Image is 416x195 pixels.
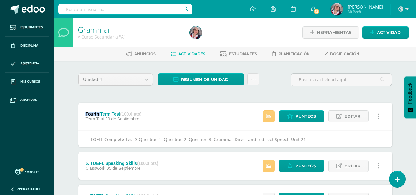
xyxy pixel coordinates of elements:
a: Estudiantes [220,49,257,59]
img: d15f609fbe877e890c67bc9977e491b7.png [190,26,202,39]
span: Estudiantes [229,51,257,56]
span: Herramientas [317,27,351,38]
a: Disciplina [5,37,49,55]
a: Grammar [78,24,111,35]
a: Anuncios [126,49,156,59]
a: Unidad 4 [79,74,153,85]
span: Actividades [178,51,205,56]
a: Punteos [279,110,324,122]
a: Mis cursos [5,73,49,91]
span: Classwork [85,166,105,171]
a: Punteos [279,160,324,172]
span: Dosificación [330,51,359,56]
a: Actividades [171,49,205,59]
a: Asistencia [5,55,49,73]
div: 5. TOEFL Speaking Skills [85,161,158,166]
span: Editar [345,160,361,172]
span: Estudiantes [20,25,43,30]
span: Planificación [278,51,310,56]
span: Archivos [20,97,37,102]
span: Punteos [295,160,316,172]
span: Cerrar panel [17,187,41,191]
span: Mis cursos [20,79,40,84]
span: Disciplina [20,43,38,48]
button: Feedback - Mostrar encuesta [404,76,416,118]
input: Busca un usuario... [58,4,192,14]
h1: Grammar [78,25,182,34]
span: Feedback [407,83,413,104]
span: Anuncios [134,51,156,56]
a: Soporte [7,167,47,176]
a: Planificación [272,49,310,59]
a: Herramientas [302,26,359,39]
strong: (100.0 pts) [120,112,141,116]
span: Mi Perfil [348,9,383,14]
div: Fourth Term Test [85,112,141,116]
div: V Curso Secundaria 'A' [78,34,182,40]
img: d15f609fbe877e890c67bc9977e491b7.png [331,3,343,15]
span: Punteos [295,111,316,122]
a: Resumen de unidad [158,73,244,85]
span: 30 de Septiembre [105,116,139,121]
input: Busca la actividad aquí... [291,74,392,86]
span: Term Test [85,116,104,121]
strong: (100.0 pts) [137,161,158,166]
span: Resumen de unidad [181,74,228,85]
span: 05 de Septiembre [107,166,141,171]
a: Estudiantes [5,18,49,37]
span: 12 [313,8,320,15]
span: Unidad 4 [83,74,136,85]
a: Dosificación [325,49,359,59]
span: Soporte [25,170,39,174]
span: Asistencia [20,61,39,66]
div: TOEFL Complete Test 3 Question 1, Question 2, Question 3. Grammar Direct and Indirect Speech Unit 21 [78,130,392,147]
span: Editar [345,111,361,122]
span: [PERSON_NAME] [348,4,383,10]
span: Actividad [377,27,401,38]
a: Archivos [5,91,49,109]
a: Actividad [362,26,409,39]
